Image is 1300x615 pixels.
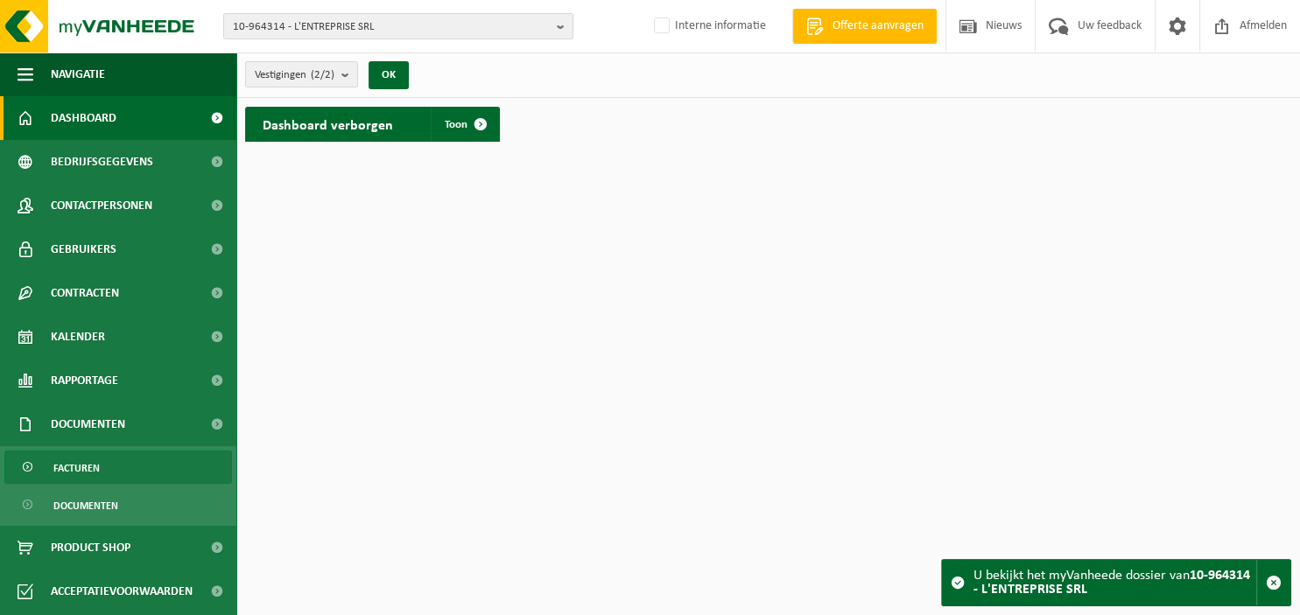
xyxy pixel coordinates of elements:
span: Navigatie [51,52,105,96]
span: Offerte aanvragen [828,17,928,35]
a: Toon [431,107,498,142]
span: Acceptatievoorwaarden [51,570,193,613]
a: Documenten [4,488,232,521]
span: Documenten [51,402,125,446]
a: Facturen [4,451,232,484]
span: Gebruikers [51,227,116,271]
button: 10-964314 - L'ENTREPRISE SRL [223,13,573,39]
a: Offerte aanvragen [792,9,937,44]
span: Contactpersonen [51,184,152,227]
span: Kalender [51,315,105,359]
span: Facturen [53,451,100,485]
div: U bekijkt het myVanheede dossier van [973,560,1256,605]
span: Vestigingen [255,62,334,88]
span: Rapportage [51,359,118,402]
span: Documenten [53,489,118,522]
span: Toon [445,119,467,130]
button: Vestigingen(2/2) [245,61,358,87]
strong: 10-964314 - L'ENTREPRISE SRL [973,569,1250,597]
span: Bedrijfsgegevens [51,140,153,184]
label: Interne informatie [650,13,766,39]
button: OK [369,61,409,89]
count: (2/2) [311,69,334,80]
span: Contracten [51,271,119,315]
span: 10-964314 - L'ENTREPRISE SRL [233,14,550,40]
h2: Dashboard verborgen [245,107,411,141]
span: Dashboard [51,96,116,140]
span: Product Shop [51,526,130,570]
